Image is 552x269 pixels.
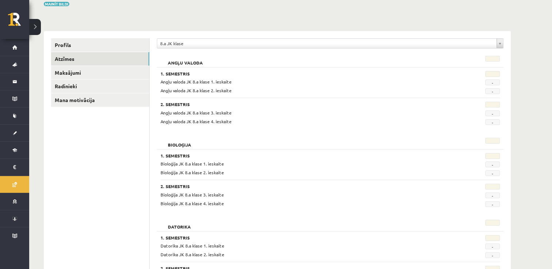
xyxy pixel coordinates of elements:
[51,93,149,107] a: Mana motivācija
[51,52,149,66] a: Atzīmes
[44,2,69,6] button: Mainīt bildi
[157,39,503,48] a: 8.a JK klase
[161,56,210,63] h2: Angļu valoda
[485,119,500,125] span: -
[161,161,224,167] span: Bioloģija JK 8.a klase 1. ieskaite
[485,88,500,94] span: -
[485,192,500,198] span: -
[485,252,500,258] span: -
[485,201,500,207] span: -
[161,110,232,116] span: Angļu valoda JK 8.a klase 3. ieskaite
[485,170,500,176] span: -
[160,39,494,48] span: 8.a JK klase
[51,79,149,93] a: Radinieki
[161,87,232,93] span: Angļu valoda JK 8.a klase 2. ieskaite
[161,200,224,206] span: Bioloģija JK 8.a klase 4. ieskaite
[485,243,500,249] span: -
[161,235,441,240] h3: 1. Semestris
[161,192,224,198] span: Bioloģija JK 8.a klase 3. ieskaite
[161,184,441,189] h3: 2. Semestris
[485,161,500,167] span: -
[8,13,29,31] a: Rīgas 1. Tālmācības vidusskola
[161,71,441,76] h3: 1. Semestris
[161,102,441,107] h3: 2. Semestris
[485,110,500,116] span: -
[161,118,232,124] span: Angļu valoda JK 8.a klase 4. ieskaite
[161,79,232,85] span: Angļu valoda JK 8.a klase 1. ieskaite
[51,38,149,52] a: Profils
[161,138,198,145] h2: Bioloģija
[161,243,224,249] span: Datorika JK 8.a klase 1. ieskaite
[51,66,149,79] a: Maksājumi
[161,220,198,227] h2: Datorika
[161,252,224,257] span: Datorika JK 8.a klase 2. ieskaite
[485,79,500,85] span: -
[161,169,224,175] span: Bioloģija JK 8.a klase 2. ieskaite
[161,153,441,158] h3: 1. Semestris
